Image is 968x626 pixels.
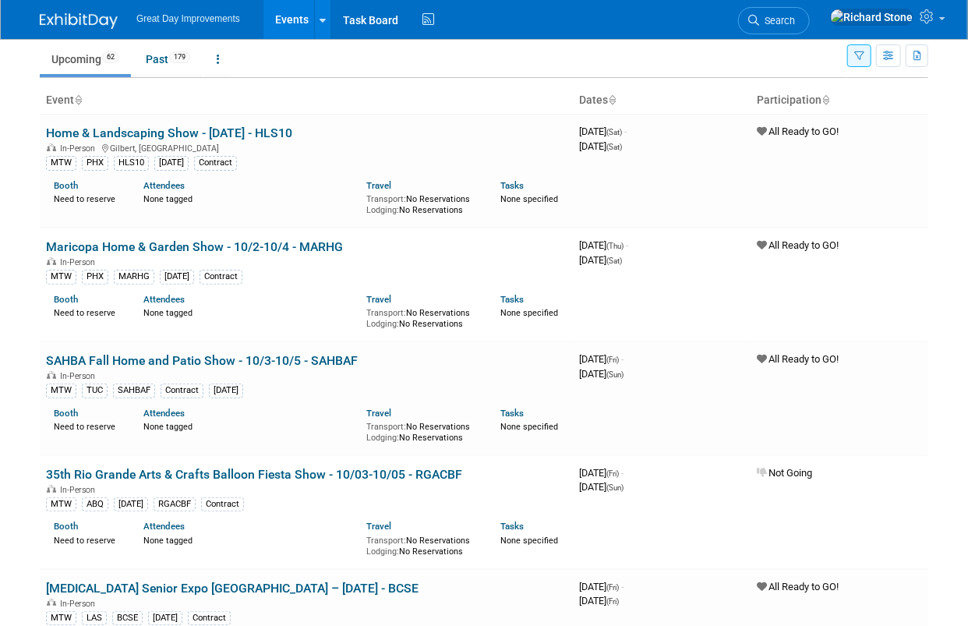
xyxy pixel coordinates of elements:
span: - [621,353,624,365]
div: PHX [82,156,108,170]
a: Travel [366,294,391,305]
span: None specified [500,422,558,432]
div: None tagged [143,305,355,319]
div: ABQ [82,497,108,511]
div: LAS [82,611,107,625]
a: Travel [366,521,391,532]
img: In-Person Event [47,485,56,493]
span: 62 [102,51,119,63]
div: SAHBAF [113,384,155,398]
span: [DATE] [579,368,624,380]
span: In-Person [60,599,100,609]
a: Booth [54,180,78,191]
th: Dates [573,87,751,114]
span: - [626,239,628,251]
div: Contract [188,611,231,625]
span: None specified [500,308,558,318]
img: In-Person Event [47,599,56,607]
span: Great Day Improvements [136,13,240,24]
div: MARHG [114,270,154,284]
span: Search [759,15,795,27]
a: 35th Rio Grande Arts & Crafts Balloon Fiesta Show - 10/03-10/05 - RGACBF [46,467,462,482]
span: (Sat) [606,143,622,151]
div: None tagged [143,191,355,205]
div: HLS10 [114,156,149,170]
span: Not Going [757,467,812,479]
div: MTW [46,270,76,284]
a: Sort by Event Name [74,94,82,106]
th: Participation [751,87,928,114]
div: BCSE [112,611,143,625]
img: ExhibitDay [40,13,118,29]
span: All Ready to GO! [757,239,839,251]
div: Contract [200,270,242,284]
span: [DATE] [579,140,622,152]
a: Attendees [143,521,185,532]
span: All Ready to GO! [757,581,839,592]
a: Sort by Start Date [608,94,616,106]
div: None tagged [143,419,355,433]
span: [DATE] [579,239,628,251]
span: (Fri) [606,583,619,592]
span: Lodging: [366,319,399,329]
span: [DATE] [579,467,624,479]
th: Event [40,87,573,114]
span: None specified [500,194,558,204]
a: Tasks [500,408,524,419]
div: No Reservations No Reservations [366,191,477,215]
img: In-Person Event [47,371,56,379]
span: [DATE] [579,595,619,607]
span: Lodging: [366,546,399,557]
span: None specified [500,536,558,546]
span: (Sat) [606,128,622,136]
a: SAHBA Fall Home and Patio Show - 10/3-10/5 - SAHBAF [46,353,358,368]
a: [MEDICAL_DATA] Senior Expo [GEOGRAPHIC_DATA] – [DATE] - BCSE [46,581,419,596]
span: Transport: [366,194,406,204]
div: Need to reserve [54,419,120,433]
a: Tasks [500,180,524,191]
img: Richard Stone [830,9,913,26]
span: - [621,467,624,479]
a: Home & Landscaping Show - [DATE] - HLS10 [46,126,292,140]
span: - [621,581,624,592]
span: In-Person [60,257,100,267]
a: Booth [54,408,78,419]
span: Transport: [366,536,406,546]
span: (Sat) [606,256,622,265]
div: TUC [82,384,108,398]
div: Contract [161,384,203,398]
span: Lodging: [366,205,399,215]
span: [DATE] [579,254,622,266]
span: (Sun) [606,370,624,379]
span: In-Person [60,143,100,154]
div: No Reservations No Reservations [366,305,477,329]
div: MTW [46,611,76,625]
span: 179 [169,51,190,63]
div: [DATE] [160,270,194,284]
span: (Fri) [606,597,619,606]
span: All Ready to GO! [757,353,839,365]
a: Travel [366,408,391,419]
a: Booth [54,294,78,305]
div: MTW [46,384,76,398]
span: (Fri) [606,355,619,364]
span: (Thu) [606,242,624,250]
a: Upcoming62 [40,44,131,74]
div: No Reservations No Reservations [366,532,477,557]
span: All Ready to GO! [757,126,839,137]
a: Travel [366,180,391,191]
div: RGACBF [154,497,196,511]
span: [DATE] [579,581,624,592]
a: Past179 [134,44,202,74]
a: Maricopa Home & Garden Show - 10/2-10/4 - MARHG [46,239,343,254]
div: Contract [194,156,237,170]
div: [DATE] [209,384,243,398]
span: Transport: [366,422,406,432]
div: Need to reserve [54,191,120,205]
a: Booth [54,521,78,532]
span: In-Person [60,485,100,495]
a: Tasks [500,521,524,532]
a: Search [738,7,810,34]
span: [DATE] [579,481,624,493]
div: No Reservations No Reservations [366,419,477,443]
